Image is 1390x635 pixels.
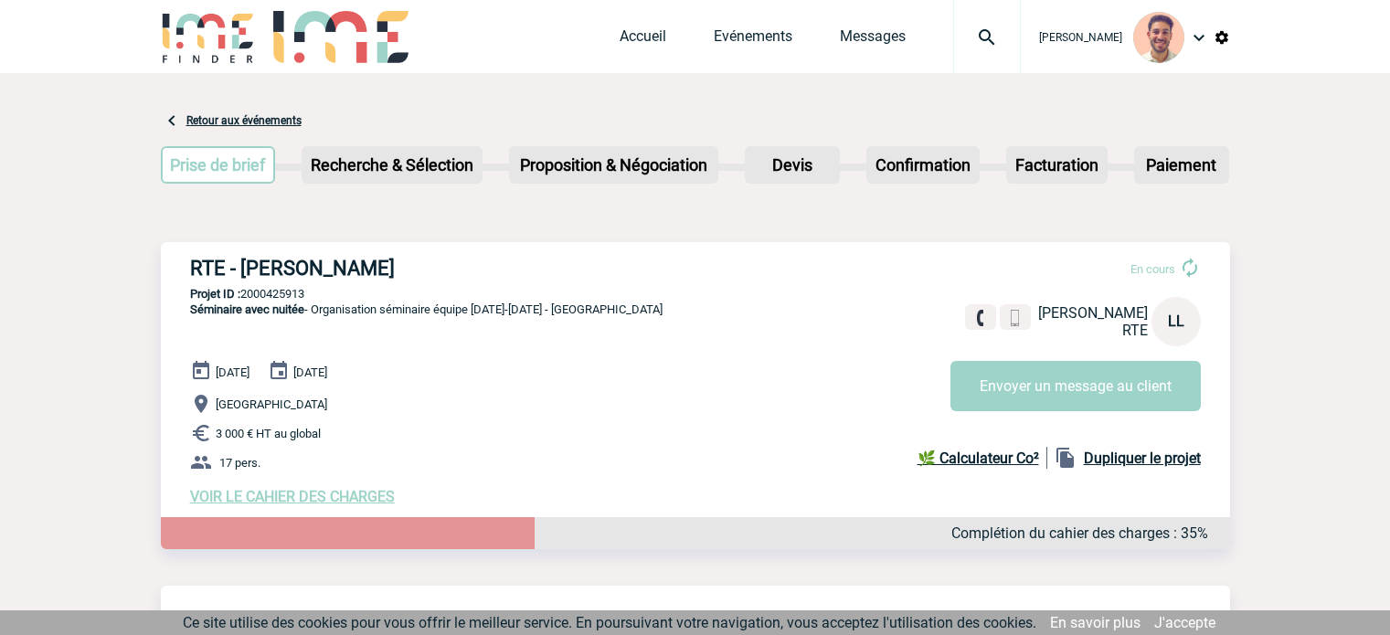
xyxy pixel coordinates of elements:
span: 3 000 € HT au global [216,427,321,440]
span: - Organisation séminaire équipe [DATE]-[DATE] - [GEOGRAPHIC_DATA] [190,302,663,316]
img: portable.png [1007,310,1024,326]
a: VOIR LE CAHIER DES CHARGES [190,488,395,505]
img: fixe.png [972,310,989,326]
span: Séminaire avec nuitée [190,302,304,316]
img: file_copy-black-24dp.png [1055,447,1077,469]
span: LL [1168,312,1184,330]
span: Ce site utilise des cookies pour vous offrir le meilleur service. En poursuivant votre navigation... [183,614,1036,631]
p: Recherche & Sélection [303,148,481,182]
a: Messages [840,27,906,53]
span: [GEOGRAPHIC_DATA] [216,397,327,411]
a: Retour aux événements [186,114,302,127]
a: Evénements [714,27,792,53]
span: 17 pers. [219,456,260,470]
span: En cours [1130,262,1175,276]
span: [DATE] [216,365,249,379]
img: 132114-0.jpg [1133,12,1184,63]
p: 2000425913 [161,287,1230,301]
b: Dupliquer le projet [1084,450,1201,467]
p: Confirmation [868,148,978,182]
span: RTE [1122,322,1148,339]
p: Proposition & Négociation [511,148,716,182]
h3: RTE - [PERSON_NAME] [190,257,738,280]
p: Paiement [1136,148,1227,182]
img: IME-Finder [161,11,256,63]
p: Facturation [1008,148,1106,182]
b: 🌿 Calculateur Co² [918,450,1039,467]
span: [PERSON_NAME] [1039,31,1122,44]
span: [PERSON_NAME] [1038,304,1148,322]
a: Accueil [620,27,666,53]
button: Envoyer un message au client [950,361,1201,411]
a: 🌿 Calculateur Co² [918,447,1047,469]
p: Devis [747,148,838,182]
b: Projet ID : [190,287,240,301]
a: En savoir plus [1050,614,1141,631]
span: [DATE] [293,365,327,379]
a: J'accepte [1154,614,1215,631]
p: Prise de brief [163,148,274,182]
